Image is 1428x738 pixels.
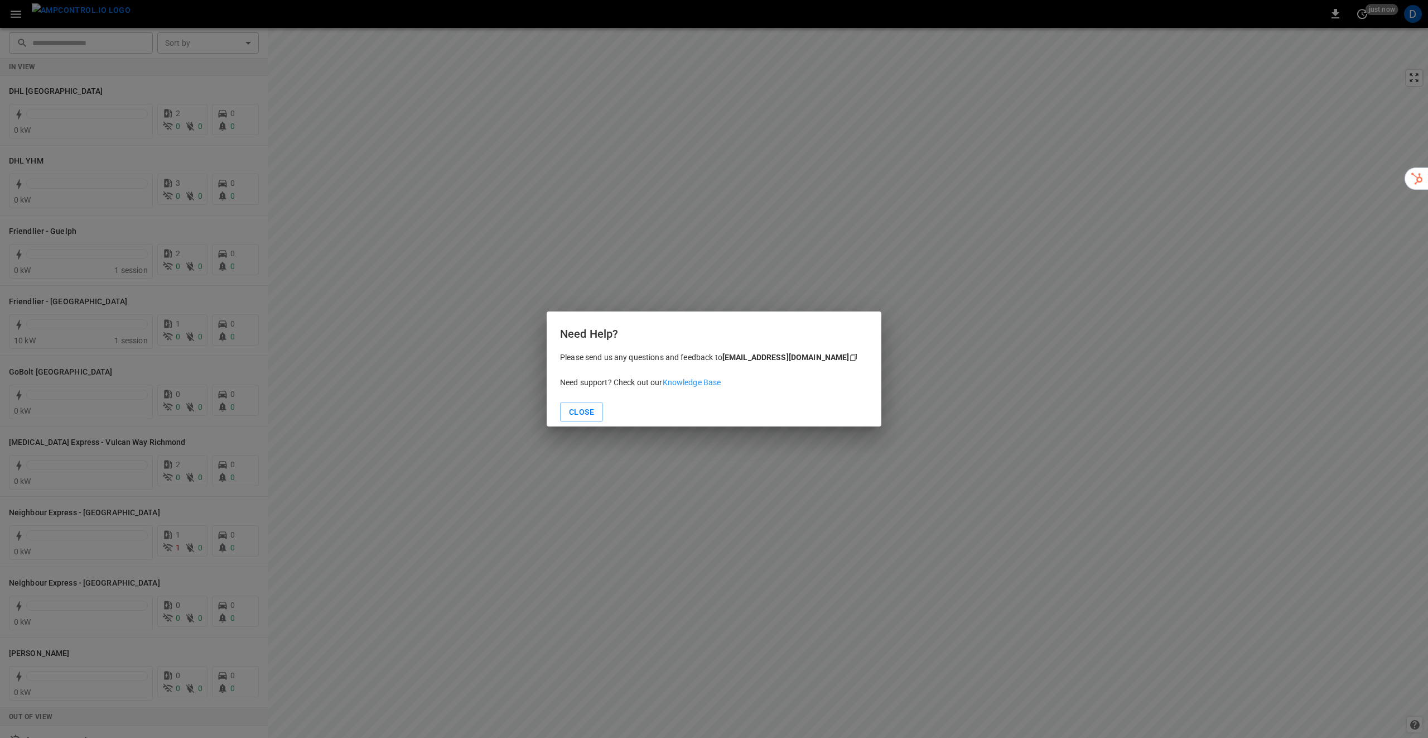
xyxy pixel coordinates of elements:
div: copy [848,351,860,363]
p: Please send us any questions and feedback to [560,352,868,363]
h6: Need Help? [560,325,868,343]
p: Need support? Check out our [560,377,868,389]
a: Knowledge Base [663,378,721,387]
button: Close [560,402,603,423]
div: [EMAIL_ADDRESS][DOMAIN_NAME] [722,352,850,363]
